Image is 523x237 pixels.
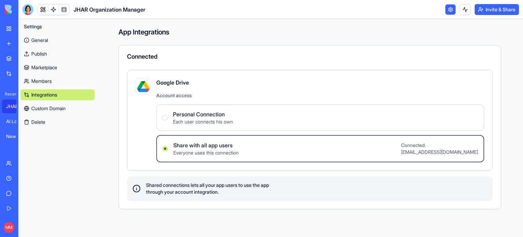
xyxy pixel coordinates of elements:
span: Google Drive [156,78,484,87]
a: JHAR Organization Manager [2,100,29,113]
a: Marketplace [20,62,95,73]
div: JHAR Organization Manager [6,103,25,110]
h4: App Integrations [118,27,501,37]
span: Settings [24,23,42,30]
span: Personal Connection [173,110,233,118]
a: AI Logo Generator [2,115,29,128]
a: General [20,35,95,46]
div: New App [6,133,25,140]
img: logo [5,5,47,14]
span: Recent [2,91,16,97]
button: Delete [20,117,95,128]
span: Share with all app users [173,141,239,149]
a: Members [20,76,95,87]
a: New App [2,130,29,143]
button: Personal ConnectionEach user connects his own [162,115,168,120]
a: Custom Domain [20,103,95,114]
span: Account access [156,92,484,99]
span: Connected: [EMAIL_ADDRESS][DOMAIN_NAME] [401,142,478,155]
a: Integrations [20,89,95,100]
span: Everyone uses this connection [173,149,239,156]
span: JHAR Organization Manager [74,5,145,14]
img: googledrive [137,80,149,93]
button: Settings [20,21,95,32]
span: Shared connections lets all your app users to use the app through your account integration. [146,182,269,195]
span: MM [3,222,14,233]
button: Share with all app usersEveryone uses this connectionConnected:[EMAIL_ADDRESS][DOMAIN_NAME] [162,146,168,151]
div: AI Logo Generator [6,118,25,125]
div: Connected [127,54,493,60]
span: Each user connects his own [173,118,233,125]
a: Publish [20,48,95,59]
button: Invite & Share [475,4,519,15]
